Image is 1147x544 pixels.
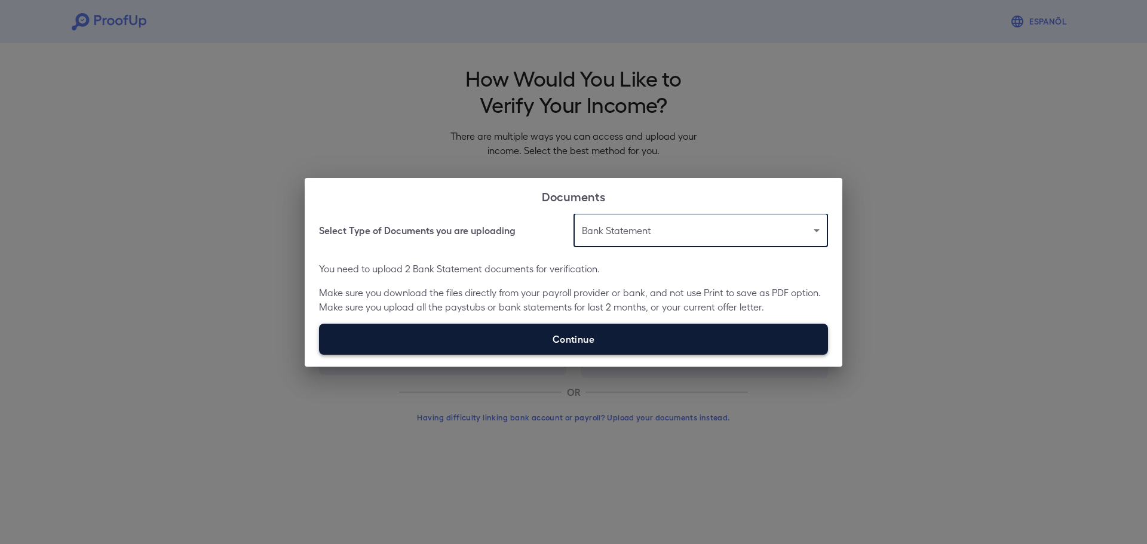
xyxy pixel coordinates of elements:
p: You need to upload 2 Bank Statement documents for verification. [319,262,828,276]
p: Make sure you download the files directly from your payroll provider or bank, and not use Print t... [319,285,828,314]
label: Continue [319,324,828,355]
h2: Documents [305,178,842,214]
h6: Select Type of Documents you are uploading [319,223,516,238]
div: Bank Statement [573,214,828,247]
